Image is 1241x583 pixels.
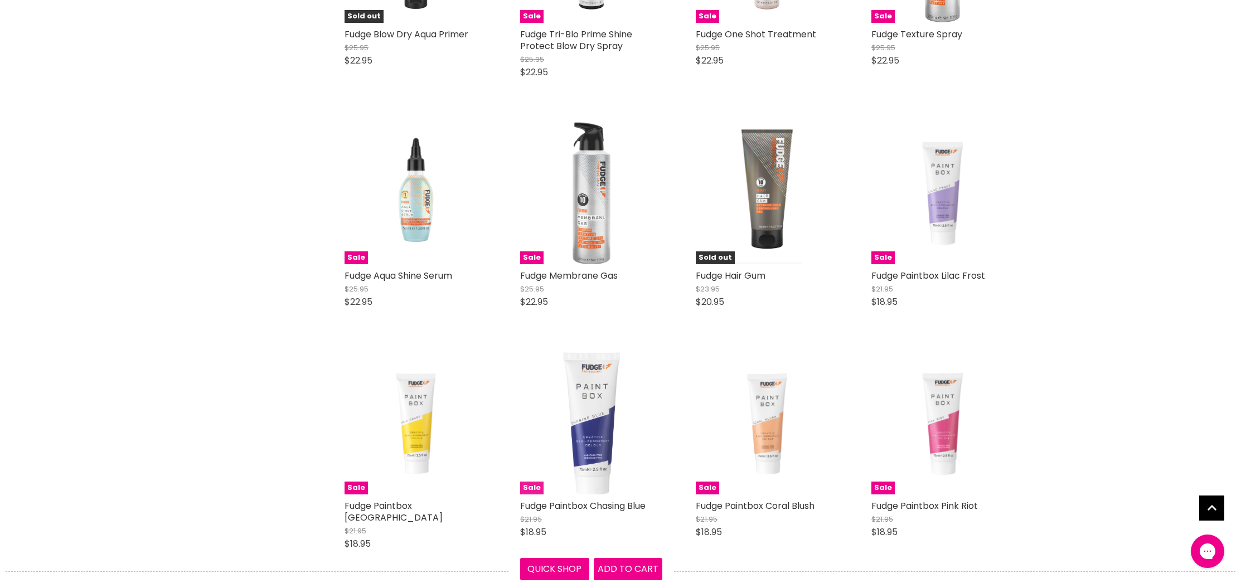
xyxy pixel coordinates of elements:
a: Fudge One Shot Treatment [696,28,816,41]
span: $18.95 [871,295,898,308]
span: $21.95 [345,526,366,536]
span: $23.95 [696,284,720,294]
span: $18.95 [871,526,898,538]
span: $22.95 [520,66,548,79]
img: Fudge Membrane Gas [572,122,610,264]
span: $25.95 [520,284,544,294]
iframe: Gorgias live chat messenger [1185,531,1230,572]
img: Fudge Paintbox Gold Coast [369,352,463,494]
span: $21.95 [871,514,893,524]
span: $18.95 [696,526,722,538]
a: Fudge Blow Dry Aqua Primer [345,28,468,41]
a: Fudge Texture Spray [871,28,962,41]
span: Sale [696,10,719,23]
a: Fudge Paintbox Pink RiotSale [871,352,1014,494]
span: $18.95 [520,526,546,538]
button: Quick shop [520,558,589,580]
a: Fudge Paintbox Chasing Blue [520,499,646,512]
a: Fudge Hair GumSold out [696,122,838,264]
a: Fudge Paintbox Lilac FrostSale [871,122,1014,264]
img: Fudge Hair Gum [732,122,802,264]
span: Add to cart [598,562,658,575]
span: Sale [345,482,368,494]
img: Fudge Paintbox Lilac Frost [895,122,990,264]
span: $22.95 [871,54,899,67]
span: $25.95 [520,54,544,65]
a: Fudge Aqua Shine Serum [345,269,452,282]
span: Sale [871,10,895,23]
span: Sale [520,10,544,23]
a: Fudge Paintbox [GEOGRAPHIC_DATA] [345,499,443,524]
a: Fudge Paintbox Coral Blush [696,499,815,512]
a: Fudge Aqua Shine SerumSale [345,122,487,264]
span: $21.95 [696,514,718,524]
span: $21.95 [871,284,893,294]
a: Fudge Paintbox Chasing BlueSale [520,352,662,494]
span: $22.95 [696,54,724,67]
img: Fudge Paintbox Chasing Blue [544,352,639,494]
span: $21.95 [520,514,542,524]
span: $22.95 [345,295,372,308]
img: Fudge Paintbox Coral Blush [720,352,814,494]
a: Fudge Paintbox Pink Riot [871,499,978,512]
span: Sale [520,251,544,264]
span: Sale [345,251,368,264]
span: Sale [696,482,719,494]
span: $25.95 [345,284,369,294]
a: Fudge Membrane GasSale [520,122,662,264]
span: $18.95 [345,537,371,550]
span: $22.95 [345,54,372,67]
span: Sale [520,482,544,494]
span: $25.95 [345,42,369,53]
a: Fudge Paintbox Lilac Frost [871,269,985,282]
span: $22.95 [520,295,548,308]
a: Fudge Hair Gum [696,269,765,282]
img: Fudge Aqua Shine Serum [387,122,444,264]
a: Fudge Membrane Gas [520,269,618,282]
span: Sale [871,482,895,494]
img: Fudge Paintbox Pink Riot [895,352,990,494]
span: $25.95 [696,42,720,53]
a: Fudge Tri-Blo Prime Shine Protect Blow Dry Spray [520,28,632,52]
span: $25.95 [871,42,895,53]
a: Fudge Paintbox Coral BlushSale [696,352,838,494]
a: Fudge Paintbox Gold CoastSale [345,352,487,494]
span: Sold out [345,10,384,23]
span: Sold out [696,251,735,264]
span: Sale [871,251,895,264]
button: Add to cart [594,558,663,580]
span: $20.95 [696,295,724,308]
